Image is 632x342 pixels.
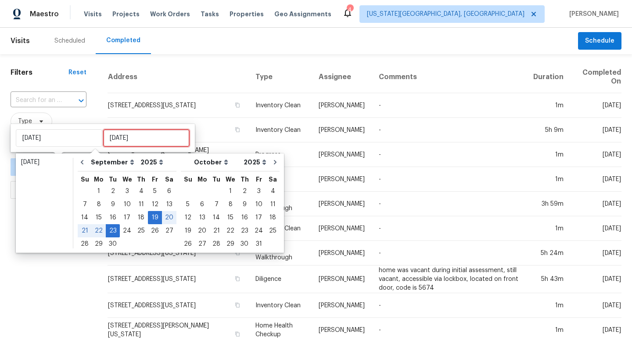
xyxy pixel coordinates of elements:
[233,126,241,134] button: Copy Address
[526,142,571,167] td: 1m
[241,176,249,182] abbr: Thursday
[68,68,86,77] div: Reset
[162,198,176,211] div: Sat Sep 13 2025
[233,275,241,283] button: Copy Address
[372,118,526,142] td: -
[134,185,148,198] div: Thu Sep 04 2025
[148,185,162,197] div: 5
[312,93,372,118] td: [PERSON_NAME]
[566,10,619,18] span: [PERSON_NAME]
[223,237,237,251] div: Wed Oct 29 2025
[181,225,195,237] div: 19
[209,211,223,224] div: 14
[526,293,571,318] td: 1m
[148,198,162,211] div: Fri Sep 12 2025
[223,224,237,237] div: Wed Oct 22 2025
[181,238,195,250] div: 26
[312,118,372,142] td: [PERSON_NAME]
[106,225,120,237] div: 23
[120,198,134,211] div: Wed Sep 10 2025
[248,241,312,266] td: In-Person Walkthrough
[84,10,102,18] span: Visits
[18,117,32,126] span: Type
[195,237,209,251] div: Mon Oct 27 2025
[78,211,92,224] div: 14
[526,167,571,192] td: 1m
[266,198,280,211] div: 11
[120,211,134,224] div: Wed Sep 17 2025
[138,156,165,169] select: Year
[585,36,614,47] span: Schedule
[223,211,237,224] div: 15
[11,68,68,77] h1: Filters
[372,61,526,93] th: Comments
[192,156,241,169] select: Month
[120,185,134,197] div: 3
[201,11,219,17] span: Tasks
[312,293,372,318] td: [PERSON_NAME]
[137,176,145,182] abbr: Thursday
[237,224,251,237] div: Thu Oct 23 2025
[78,224,92,237] div: Sun Sep 21 2025
[241,156,269,169] select: Year
[209,238,223,250] div: 28
[269,153,282,171] button: Go to next month
[195,211,209,224] div: 13
[21,158,68,167] div: [DATE]
[251,238,266,250] div: 31
[209,225,223,237] div: 21
[162,211,176,224] div: 20
[78,238,92,250] div: 28
[251,211,266,224] div: 17
[571,61,621,93] th: Completed On
[134,211,148,224] div: Thu Sep 18 2025
[251,237,266,251] div: Fri Oct 31 2025
[266,211,280,224] div: 18
[578,32,621,50] button: Schedule
[266,224,280,237] div: Sat Oct 25 2025
[269,176,277,182] abbr: Saturday
[233,301,241,309] button: Copy Address
[108,118,248,142] td: [STREET_ADDRESS]
[526,241,571,266] td: 5h 24m
[195,211,209,224] div: Mon Oct 13 2025
[195,198,209,211] div: 6
[223,211,237,224] div: Wed Oct 15 2025
[148,225,162,237] div: 26
[233,330,241,338] button: Copy Address
[92,198,106,211] div: Mon Sep 08 2025
[237,211,251,224] div: 16
[148,185,162,198] div: Fri Sep 05 2025
[75,153,89,171] button: Go to previous month
[120,211,134,224] div: 17
[92,237,106,251] div: Mon Sep 29 2025
[78,225,92,237] div: 21
[18,156,71,251] ul: Date picker shortcuts
[266,198,280,211] div: Sat Oct 11 2025
[11,31,30,51] span: Visits
[181,237,195,251] div: Sun Oct 26 2025
[11,94,62,107] input: Search for an address...
[134,198,148,211] div: 11
[226,176,235,182] abbr: Wednesday
[162,224,176,237] div: Sat Sep 27 2025
[372,93,526,118] td: -
[372,293,526,318] td: -
[195,225,209,237] div: 20
[94,176,104,182] abbr: Monday
[165,176,173,182] abbr: Saturday
[237,211,251,224] div: Thu Oct 16 2025
[266,225,280,237] div: 25
[75,95,87,107] button: Open
[92,185,106,198] div: Mon Sep 01 2025
[162,198,176,211] div: 13
[209,224,223,237] div: Tue Oct 21 2025
[251,198,266,211] div: 10
[162,225,176,237] div: 27
[181,211,195,224] div: 12
[312,192,372,216] td: [PERSON_NAME]
[108,293,248,318] td: [STREET_ADDRESS][US_STATE]
[251,185,266,197] div: 3
[106,211,120,224] div: 16
[312,241,372,266] td: [PERSON_NAME]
